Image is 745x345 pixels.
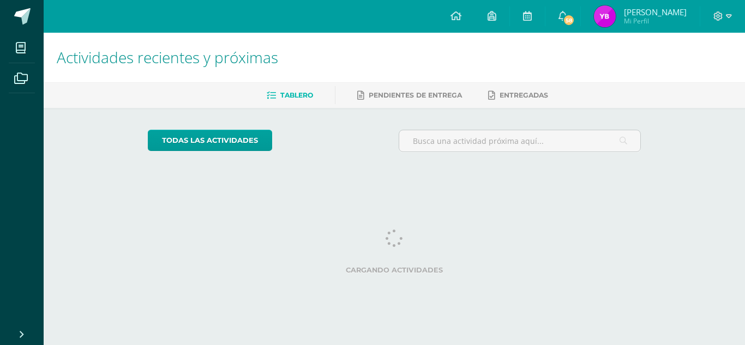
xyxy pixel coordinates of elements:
[500,91,548,99] span: Entregadas
[280,91,313,99] span: Tablero
[369,91,462,99] span: Pendientes de entrega
[624,7,687,17] span: [PERSON_NAME]
[148,266,641,274] label: Cargando actividades
[357,87,462,104] a: Pendientes de entrega
[267,87,313,104] a: Tablero
[148,130,272,151] a: todas las Actividades
[488,87,548,104] a: Entregadas
[624,16,687,26] span: Mi Perfil
[399,130,641,152] input: Busca una actividad próxima aquí...
[57,47,278,68] span: Actividades recientes y próximas
[594,5,616,27] img: 59e72a68a568efa0ca96a229a5bce4d8.png
[563,14,575,26] span: 58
